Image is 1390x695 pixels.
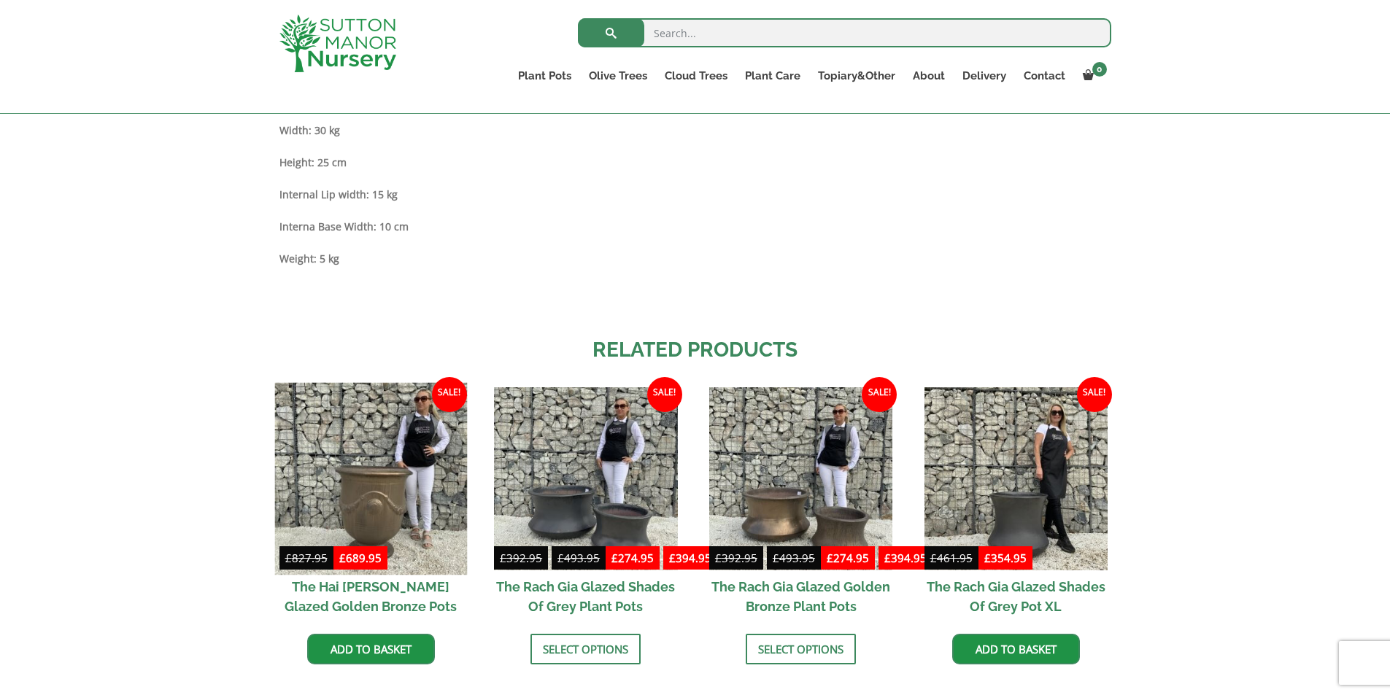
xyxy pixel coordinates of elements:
[494,570,677,623] h2: The Rach Gia Glazed Shades Of Grey Plant Pots
[715,551,722,565] span: £
[647,377,682,412] span: Sale!
[709,387,892,623] a: Sale! £392.95-£493.95 £274.95-£394.95 The Rach Gia Glazed Golden Bronze Plant Pots
[580,66,656,86] a: Olive Trees
[279,252,339,265] strong: Weight: 5 kg
[274,383,467,575] img: The Hai Duong Glazed Golden Bronze Pots
[952,634,1080,664] a: Add to basket: “The Rach Gia Glazed Shades Of Grey Pot XL”
[339,551,382,565] bdi: 689.95
[984,551,1027,565] bdi: 354.95
[279,15,396,72] img: logo
[1077,377,1112,412] span: Sale!
[279,387,463,623] a: Sale! The Hai [PERSON_NAME] Glazed Golden Bronze Pots
[509,66,580,86] a: Plant Pots
[669,551,676,565] span: £
[773,551,779,565] span: £
[1015,66,1074,86] a: Contact
[279,187,398,201] strong: Internal Lip width: 15 kg
[924,387,1108,623] a: Sale! The Rach Gia Glazed Shades Of Grey Pot XL
[715,551,757,565] bdi: 392.95
[827,551,833,565] span: £
[307,634,435,664] a: Add to basket: “The Hai Duong Glazed Golden Bronze Pots”
[924,387,1108,570] img: The Rach Gia Glazed Shades Of Grey Pot XL
[862,377,897,412] span: Sale!
[669,551,711,565] bdi: 394.95
[884,551,891,565] span: £
[884,551,927,565] bdi: 394.95
[709,570,892,623] h2: The Rach Gia Glazed Golden Bronze Plant Pots
[494,387,677,623] a: Sale! £392.95-£493.95 £274.95-£394.95 The Rach Gia Glazed Shades Of Grey Plant Pots
[954,66,1015,86] a: Delivery
[611,551,618,565] span: £
[1092,62,1107,77] span: 0
[500,551,542,565] bdi: 392.95
[279,335,1111,365] h2: Related products
[578,18,1111,47] input: Search...
[279,220,409,233] strong: Interna Base Width: 10 cm
[709,549,821,570] del: -
[611,551,654,565] bdi: 274.95
[279,155,347,169] strong: Height: 25 cm
[773,551,815,565] bdi: 493.95
[494,387,677,570] img: The Rach Gia Glazed Shades Of Grey Plant Pots
[736,66,809,86] a: Plant Care
[279,123,340,137] strong: Width: 30 kg
[494,549,606,570] del: -
[746,634,856,664] a: Select options for “The Rach Gia Glazed Golden Bronze Plant Pots”
[500,551,506,565] span: £
[930,551,937,565] span: £
[656,66,736,86] a: Cloud Trees
[432,377,467,412] span: Sale!
[809,66,904,86] a: Topiary&Other
[984,551,991,565] span: £
[709,387,892,570] img: The Rach Gia Glazed Golden Bronze Plant Pots
[827,551,869,565] bdi: 274.95
[904,66,954,86] a: About
[924,570,1108,623] h2: The Rach Gia Glazed Shades Of Grey Pot XL
[285,551,292,565] span: £
[339,551,346,565] span: £
[557,551,564,565] span: £
[285,551,328,565] bdi: 827.95
[1074,66,1111,86] a: 0
[557,551,600,565] bdi: 493.95
[530,634,641,664] a: Select options for “The Rach Gia Glazed Shades Of Grey Plant Pots”
[606,549,717,570] ins: -
[821,549,933,570] ins: -
[930,551,973,565] bdi: 461.95
[279,570,463,623] h2: The Hai [PERSON_NAME] Glazed Golden Bronze Pots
